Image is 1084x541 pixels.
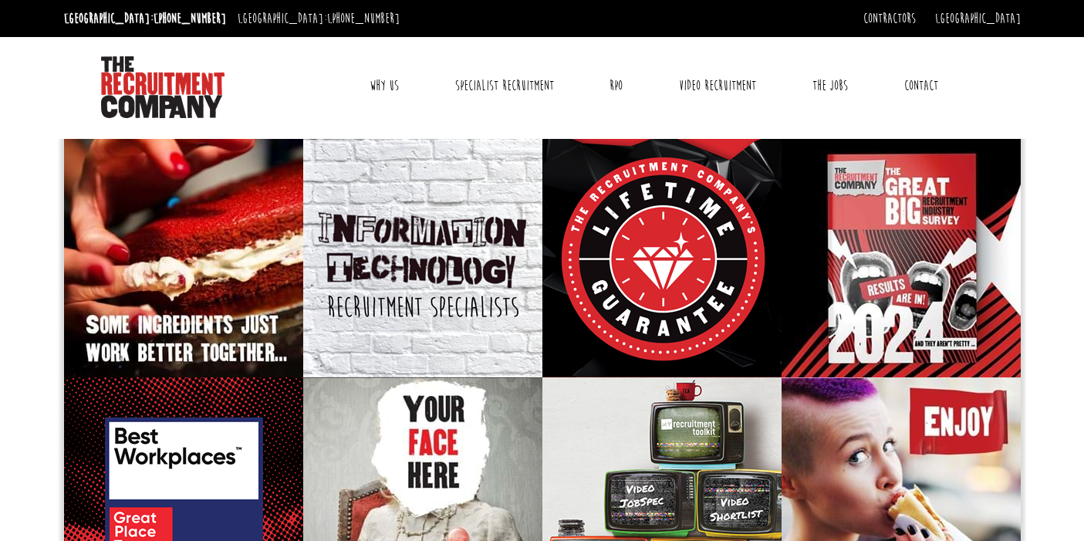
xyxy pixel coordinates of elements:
img: The Recruitment Company [101,56,225,118]
li: [GEOGRAPHIC_DATA]: [234,6,404,31]
li: [GEOGRAPHIC_DATA]: [60,6,230,31]
a: RPO [598,66,634,105]
a: Video Recruitment [667,66,768,105]
a: Why Us [358,66,410,105]
a: [PHONE_NUMBER] [327,10,400,27]
a: The Jobs [801,66,859,105]
a: Specialist Recruitment [444,66,566,105]
a: [PHONE_NUMBER] [154,10,226,27]
a: [GEOGRAPHIC_DATA] [935,10,1021,27]
a: Contact [893,66,950,105]
a: Contractors [863,10,916,27]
